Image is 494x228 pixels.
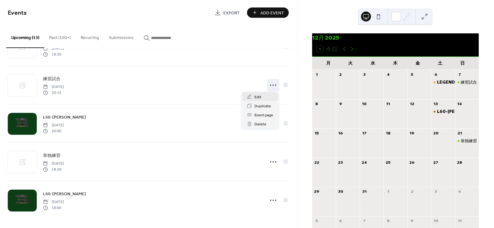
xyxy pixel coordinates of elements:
[44,25,76,47] button: Past (100+)
[315,44,340,54] button: 6今日
[437,109,484,114] div: L60-[PERSON_NAME]
[461,138,477,143] div: 単独練習
[409,218,415,224] div: 9
[433,101,439,106] div: 13
[362,57,384,70] div: 水
[362,218,367,224] div: 7
[314,160,319,165] div: 22
[386,218,391,224] div: 8
[338,218,343,224] div: 6
[455,79,479,85] div: 練習試合
[340,57,362,70] div: 火
[406,57,429,70] div: 金
[409,130,415,136] div: 19
[314,101,319,106] div: 8
[457,160,462,165] div: 28
[312,33,479,41] div: 12月 2025
[43,123,64,128] span: [DATE]
[433,130,439,136] div: 20
[43,199,64,205] span: [DATE]
[210,7,245,18] a: Export
[317,57,340,70] div: 月
[314,189,319,194] div: 29
[338,72,343,77] div: 2
[457,130,462,136] div: 21
[43,46,64,51] span: [DATE]
[362,101,367,106] div: 10
[409,72,415,77] div: 5
[338,189,343,194] div: 30
[457,189,462,194] div: 4
[384,57,406,70] div: 木
[433,160,439,165] div: 27
[43,190,86,197] a: L60-[PERSON_NAME]
[43,161,64,167] span: [DATE]
[254,103,271,109] span: Duplicate
[43,84,64,90] span: [DATE]
[43,76,60,82] span: 練習試合
[314,72,319,77] div: 1
[43,128,64,134] span: 20:00
[431,109,455,114] div: L60-笠松遠征
[451,57,474,70] div: 日
[386,130,391,136] div: 18
[8,7,27,19] span: Events
[338,101,343,106] div: 9
[254,121,266,128] span: Delete
[43,191,86,197] span: L60-[PERSON_NAME]
[43,167,64,172] span: 18:30
[223,10,240,16] span: Export
[461,79,477,85] div: 練習試合
[76,25,104,47] button: Recurring
[433,189,439,194] div: 3
[457,72,462,77] div: 7
[43,152,60,159] a: 単独練習
[409,101,415,106] div: 12
[260,10,284,16] span: Add Event
[362,72,367,77] div: 3
[362,189,367,194] div: 31
[43,205,64,211] span: 18:00
[247,7,289,18] button: Add Event
[362,130,367,136] div: 17
[254,112,273,119] span: Event page
[455,138,479,143] div: 単独練習
[43,114,86,121] span: L60-[PERSON_NAME]
[433,72,439,77] div: 6
[386,189,391,194] div: 1
[386,101,391,106] div: 11
[314,130,319,136] div: 15
[314,218,319,224] div: 5
[429,57,451,70] div: 土
[433,218,439,224] div: 10
[386,72,391,77] div: 4
[104,25,139,47] button: Submissions
[43,75,60,82] a: 練習試合
[362,160,367,165] div: 24
[43,114,86,121] a: L60-[PERSON_NAME]
[254,94,261,100] span: Edit
[338,160,343,165] div: 23
[437,79,493,85] div: LEGENDS 0ｰ60 練習試合
[409,189,415,194] div: 2
[431,79,455,85] div: LEGENDS 0ｰ60 練習試合
[457,218,462,224] div: 11
[6,25,44,48] button: Upcoming (13)
[409,160,415,165] div: 26
[338,130,343,136] div: 16
[457,101,462,106] div: 14
[386,160,391,165] div: 25
[43,90,64,95] span: 20:15
[43,51,64,57] span: 18:30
